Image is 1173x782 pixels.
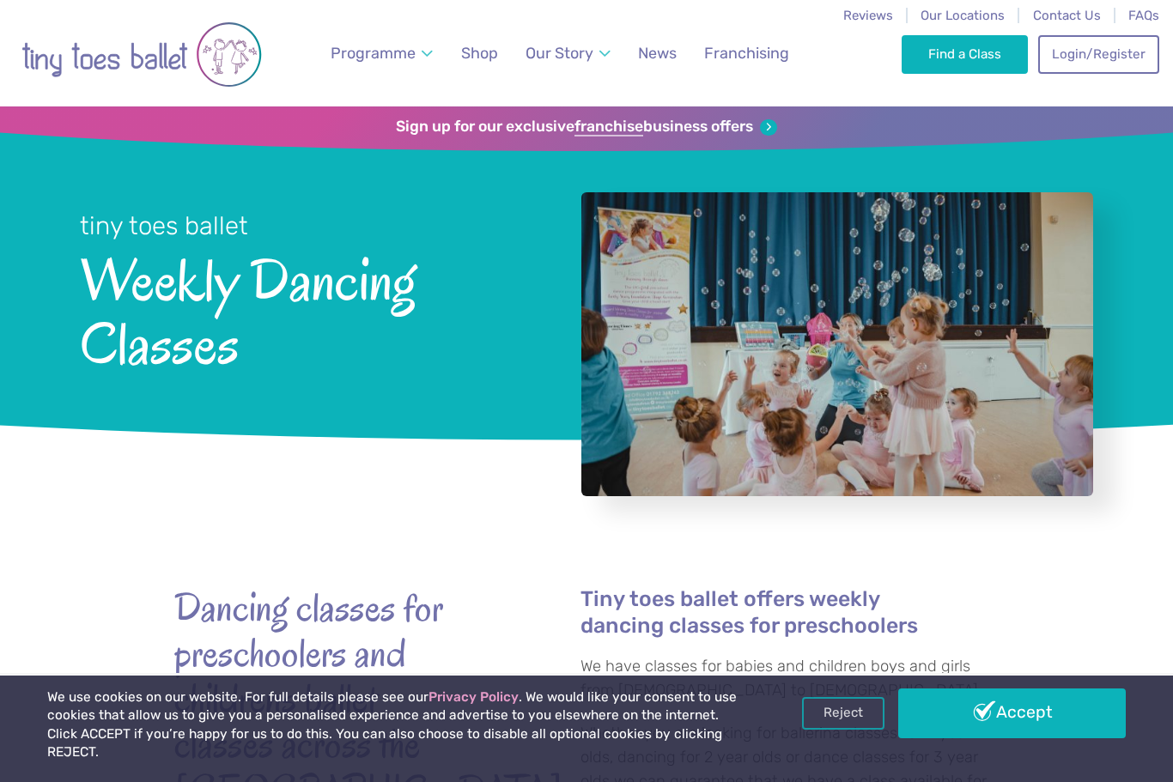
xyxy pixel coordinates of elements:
[902,35,1028,73] a: Find a Class
[428,689,519,705] a: Privacy Policy
[580,655,999,702] p: We have classes for babies and children boys and girls from [DEMOGRAPHIC_DATA] to [DEMOGRAPHIC_DA...
[1033,8,1101,23] a: Contact Us
[696,34,797,73] a: Franchising
[1128,8,1159,23] a: FAQs
[630,34,684,73] a: News
[1038,35,1158,73] a: Login/Register
[843,8,893,23] a: Reviews
[638,44,677,62] span: News
[396,118,776,136] a: Sign up for our exclusivefranchisebusiness offers
[80,211,248,240] small: tiny toes ballet
[802,697,884,730] a: Reject
[704,44,789,62] span: Franchising
[526,44,593,62] span: Our Story
[518,34,619,73] a: Our Story
[453,34,506,73] a: Shop
[80,243,536,376] span: Weekly Dancing Classes
[580,585,999,639] h4: Tiny toes ballet offers weekly
[331,44,416,62] span: Programme
[898,688,1126,738] a: Accept
[921,8,1005,23] a: Our Locations
[47,688,748,762] p: We use cookies on our website. For full details please see our . We would like your consent to us...
[461,44,498,62] span: Shop
[21,11,262,98] img: tiny toes ballet
[574,118,643,136] strong: franchise
[580,615,918,639] a: dancing classes for preschoolers
[323,34,441,73] a: Programme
